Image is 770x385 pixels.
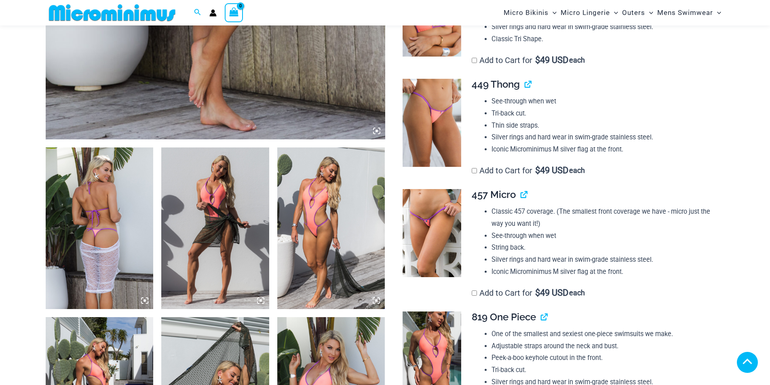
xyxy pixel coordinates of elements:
a: Micro BikinisMenu ToggleMenu Toggle [502,2,559,23]
li: Iconic Microminimus M silver flag at the front. [492,143,718,156]
span: Menu Toggle [548,2,557,23]
li: Iconic Microminimus M silver flag at the front. [492,266,718,278]
img: MM SHOP LOGO FLAT [46,4,179,22]
span: Outers [622,2,645,23]
li: See-through when wet [492,230,718,242]
li: Adjustable straps around the neck and bust. [492,340,718,352]
img: Wild Card Neon Bliss 819 One Piece St Martin 5996 Sarong 08 [277,147,385,309]
span: each [569,56,585,64]
a: OutersMenu ToggleMenu Toggle [620,2,655,23]
span: Micro Lingerie [561,2,610,23]
span: 49 USD [535,166,568,175]
li: See-through when wet [492,95,718,107]
li: Tri-back cut. [492,364,718,376]
a: Account icon link [209,9,217,17]
a: Micro LingerieMenu ToggleMenu Toggle [559,2,620,23]
img: Wild Card Neon Bliss 449 Thong 01 [403,79,461,167]
li: Thin side straps. [492,120,718,132]
span: each [569,289,585,297]
span: $ [535,55,540,65]
a: Mens SwimwearMenu ToggleMenu Toggle [655,2,723,23]
input: Add to Cart for$49 USD each [472,168,477,173]
span: 457 Micro [472,189,516,200]
span: each [569,166,585,175]
input: Add to Cart for$49 USD each [472,58,477,63]
a: Search icon link [194,8,201,18]
span: 49 USD [535,289,568,297]
span: Menu Toggle [645,2,653,23]
img: Wild Card Neon Bliss 819 One Piece St Martin 5996 Sarong 06 [161,147,269,309]
span: Menu Toggle [610,2,618,23]
img: Wild Card Neon Bliss 819 One Piece St Martin 5996 Sarong 04 [46,147,154,309]
li: One of the smallest and sexiest one-piece swimsuits we make. [492,328,718,340]
label: Add to Cart for [472,166,585,175]
li: Silver rings and hard wear in swim-grade stainless steel. [492,254,718,266]
span: 819 One Piece [472,311,536,323]
img: Wild Card Neon Bliss 312 Top 457 Micro 04 [403,189,461,277]
li: Tri-back cut. [492,107,718,120]
span: Micro Bikinis [504,2,548,23]
span: Mens Swimwear [657,2,713,23]
li: Silver rings and hard wear in swim-grade stainless steel. [492,21,718,33]
a: View Shopping Cart, empty [225,3,243,22]
nav: Site Navigation [500,1,725,24]
span: 449 Thong [472,78,520,90]
li: Classic 457 coverage. (The smallest front coverage we have - micro just the way you want it!) [492,206,718,229]
label: Add to Cart for [472,288,585,298]
span: 49 USD [535,56,568,64]
li: Silver rings and hard wear in swim-grade stainless steel. [492,131,718,143]
span: Menu Toggle [713,2,721,23]
li: Peek-a-boo keyhole cutout in the front. [492,352,718,364]
input: Add to Cart for$49 USD each [472,290,477,296]
label: Add to Cart for [472,55,585,65]
span: $ [535,165,540,175]
li: String back. [492,242,718,254]
li: Classic Tri Shape. [492,33,718,45]
span: $ [535,288,540,298]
